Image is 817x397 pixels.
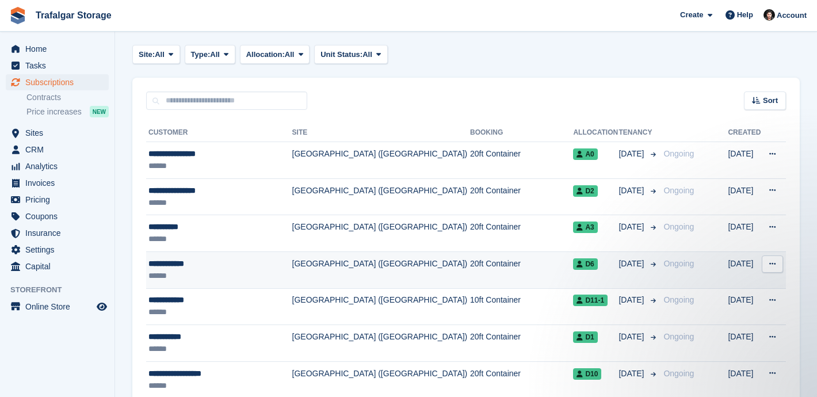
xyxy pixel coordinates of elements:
[728,215,761,252] td: [DATE]
[146,124,292,142] th: Customer
[240,45,310,64] button: Allocation: All
[320,49,362,60] span: Unit Status:
[573,124,619,142] th: Allocation
[26,92,109,103] a: Contracts
[573,185,597,197] span: D2
[728,251,761,288] td: [DATE]
[663,259,694,268] span: Ongoing
[619,148,646,160] span: [DATE]
[728,178,761,215] td: [DATE]
[470,215,573,252] td: 20ft Container
[246,49,285,60] span: Allocation:
[6,258,109,274] a: menu
[155,49,165,60] span: All
[25,299,94,315] span: Online Store
[6,74,109,90] a: menu
[619,124,659,142] th: Tenancy
[470,325,573,362] td: 20ft Container
[619,185,646,197] span: [DATE]
[663,222,694,231] span: Ongoing
[25,242,94,258] span: Settings
[619,294,646,306] span: [DATE]
[680,9,703,21] span: Create
[292,325,470,362] td: [GEOGRAPHIC_DATA] ([GEOGRAPHIC_DATA])
[6,225,109,241] a: menu
[362,49,372,60] span: All
[728,142,761,179] td: [DATE]
[6,41,109,57] a: menu
[470,124,573,142] th: Booking
[292,124,470,142] th: Site
[619,331,646,343] span: [DATE]
[90,106,109,117] div: NEW
[663,149,694,158] span: Ongoing
[25,125,94,141] span: Sites
[139,49,155,60] span: Site:
[25,208,94,224] span: Coupons
[25,58,94,74] span: Tasks
[25,74,94,90] span: Subscriptions
[6,158,109,174] a: menu
[619,221,646,233] span: [DATE]
[6,175,109,191] a: menu
[25,225,94,241] span: Insurance
[573,148,597,160] span: A0
[31,6,116,25] a: Trafalgar Storage
[6,125,109,141] a: menu
[777,10,807,21] span: Account
[10,284,114,296] span: Storefront
[763,95,778,106] span: Sort
[728,288,761,325] td: [DATE]
[292,251,470,288] td: [GEOGRAPHIC_DATA] ([GEOGRAPHIC_DATA])
[573,331,597,343] span: D1
[25,41,94,57] span: Home
[6,192,109,208] a: menu
[573,258,597,270] span: D6
[573,222,597,233] span: A3
[573,368,601,380] span: D10
[292,178,470,215] td: [GEOGRAPHIC_DATA] ([GEOGRAPHIC_DATA])
[292,142,470,179] td: [GEOGRAPHIC_DATA] ([GEOGRAPHIC_DATA])
[25,192,94,208] span: Pricing
[26,106,82,117] span: Price increases
[573,295,608,306] span: D11-1
[737,9,753,21] span: Help
[285,49,295,60] span: All
[314,45,387,64] button: Unit Status: All
[26,105,109,118] a: Price increases NEW
[470,288,573,325] td: 10ft Container
[25,158,94,174] span: Analytics
[663,295,694,304] span: Ongoing
[663,369,694,378] span: Ongoing
[210,49,220,60] span: All
[132,45,180,64] button: Site: All
[25,175,94,191] span: Invoices
[95,300,109,314] a: Preview store
[6,208,109,224] a: menu
[6,299,109,315] a: menu
[619,258,646,270] span: [DATE]
[25,258,94,274] span: Capital
[292,288,470,325] td: [GEOGRAPHIC_DATA] ([GEOGRAPHIC_DATA])
[470,251,573,288] td: 20ft Container
[6,142,109,158] a: menu
[6,242,109,258] a: menu
[470,142,573,179] td: 20ft Container
[763,9,775,21] img: Henry Summers
[191,49,211,60] span: Type:
[619,368,646,380] span: [DATE]
[663,332,694,341] span: Ongoing
[9,7,26,24] img: stora-icon-8386f47178a22dfd0bd8f6a31ec36ba5ce8667c1dd55bd0f319d3a0aa187defe.svg
[470,178,573,215] td: 20ft Container
[25,142,94,158] span: CRM
[292,215,470,252] td: [GEOGRAPHIC_DATA] ([GEOGRAPHIC_DATA])
[728,325,761,362] td: [DATE]
[728,124,761,142] th: Created
[185,45,235,64] button: Type: All
[6,58,109,74] a: menu
[663,186,694,195] span: Ongoing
